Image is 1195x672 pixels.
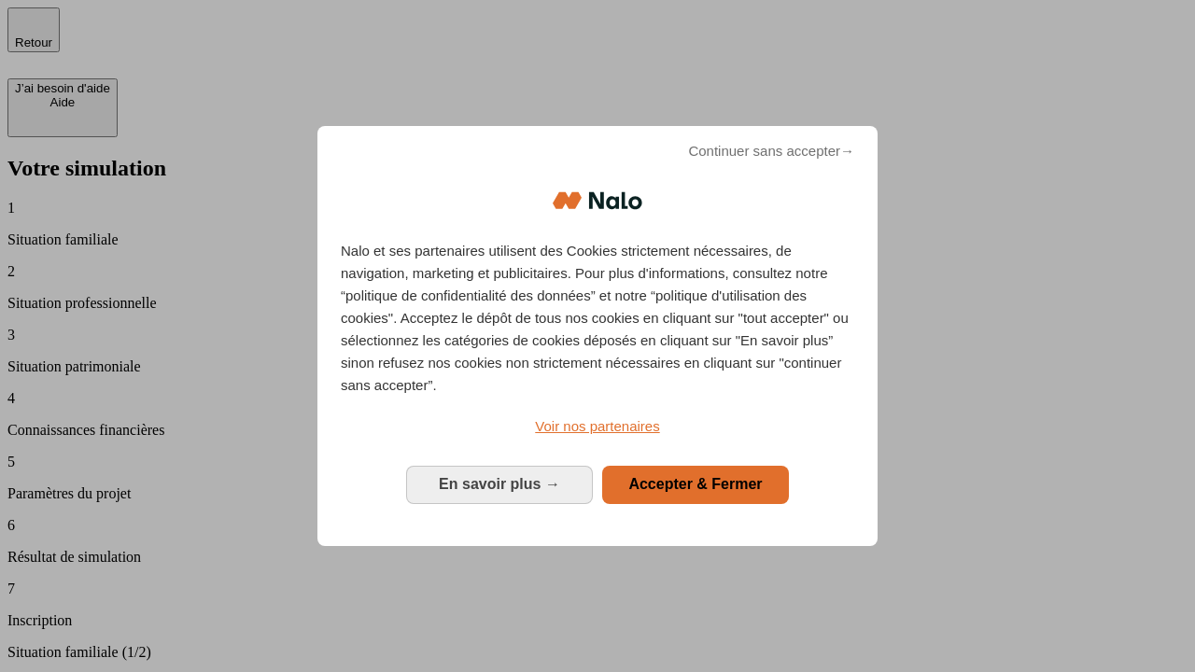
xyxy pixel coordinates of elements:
[553,173,642,229] img: Logo
[628,476,762,492] span: Accepter & Fermer
[439,476,560,492] span: En savoir plus →
[602,466,789,503] button: Accepter & Fermer: Accepter notre traitement des données et fermer
[341,415,854,438] a: Voir nos partenaires
[317,126,878,545] div: Bienvenue chez Nalo Gestion du consentement
[406,466,593,503] button: En savoir plus: Configurer vos consentements
[535,418,659,434] span: Voir nos partenaires
[688,140,854,162] span: Continuer sans accepter→
[341,240,854,397] p: Nalo et ses partenaires utilisent des Cookies strictement nécessaires, de navigation, marketing e...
